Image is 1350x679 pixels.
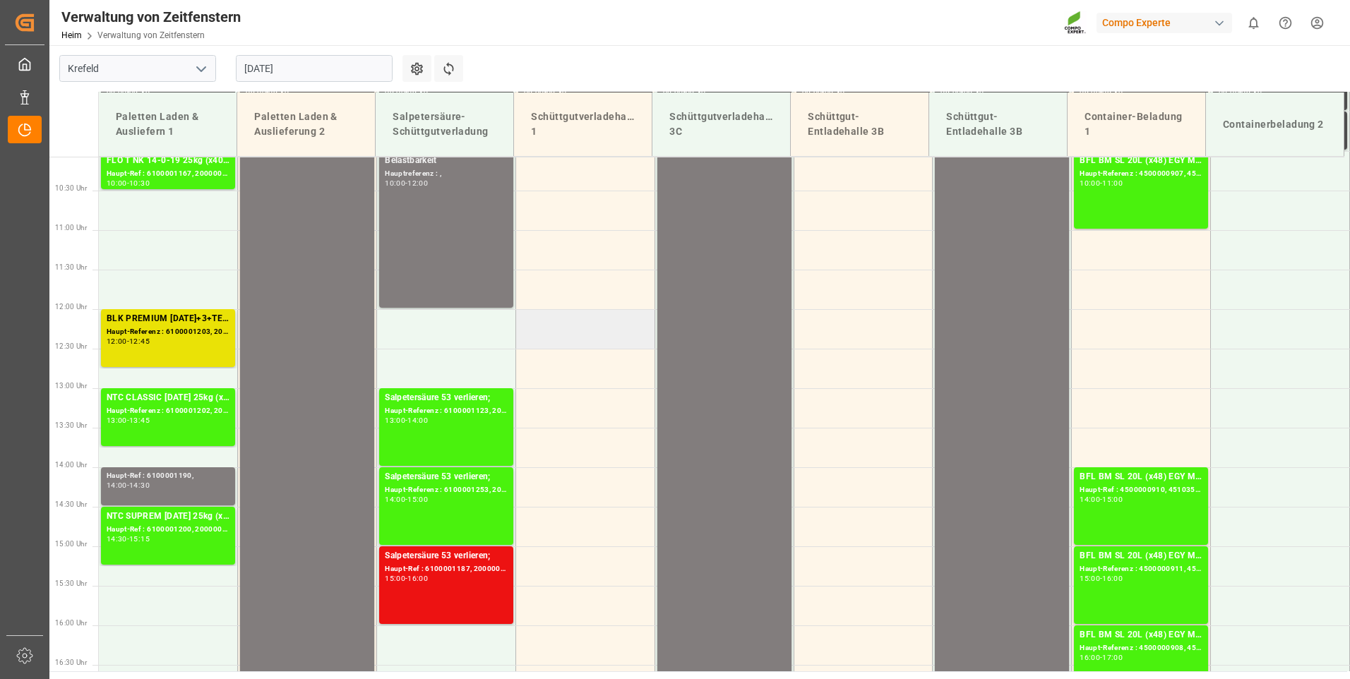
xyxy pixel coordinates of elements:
[385,496,405,503] div: 14:00
[1100,654,1102,661] div: -
[190,58,211,80] button: Menü öffnen
[940,104,1056,145] div: Schüttgut-Entladehalle 3B
[1080,642,1202,654] div: Haupt-Referenz : 4500000908, 4510356184;
[1080,654,1100,661] div: 16:00
[55,224,87,232] span: 11:00 Uhr
[107,470,229,482] div: Haupt-Ref : 6100001190,
[385,391,508,405] div: Salpetersäure 53 verlieren;
[55,461,87,469] span: 14:00 Uhr
[55,659,87,666] span: 16:30 Uhr
[107,180,127,186] div: 10:00
[127,536,129,542] div: -
[55,500,87,508] span: 14:30 Uhr
[1080,154,1202,168] div: BFL BM SL 20L (x48) EGY MTO;
[107,391,229,405] div: NTC CLASSIC [DATE] 25kg (x40) DE,EN,PL;
[55,421,87,429] span: 13:30 Uhr
[1102,654,1123,661] div: 17:00
[385,405,508,417] div: Haupt-Referenz : 6100001123, 2000001019;
[385,168,508,180] div: Hauptreferenz : ,
[107,405,229,417] div: Haupt-Referenz : 6100001202, 2000000657;
[129,180,150,186] div: 10:30
[1102,575,1123,582] div: 16:00
[55,540,87,548] span: 15:00 Uhr
[407,496,428,503] div: 15:00
[127,180,129,186] div: -
[385,484,508,496] div: Haupt-Referenz : 6100001253, 2000001097;
[55,579,87,587] span: 15:30 Uhr
[1080,628,1202,642] div: BFL BM SL 20L (x48) EGY MTO;
[802,104,917,145] div: Schüttgut-Entladehalle 3B
[129,338,150,344] div: 12:45
[1080,470,1202,484] div: BFL BM SL 20L (x48) EGY MTO;
[129,536,150,542] div: 15:15
[127,417,129,423] div: -
[107,338,127,344] div: 12:00
[129,482,150,488] div: 14:30
[1080,549,1202,563] div: BFL BM SL 20L (x48) EGY MTO;
[236,55,393,82] input: TT-MM-JJJJ
[127,482,129,488] div: -
[407,575,428,582] div: 16:00
[1102,16,1171,30] font: Compo Experte
[1064,11,1087,35] img: Screenshot%202023-09-29%20at%2010.02.21.png_1712312052.png
[664,104,779,145] div: Schüttgutverladehalle 3C
[129,417,150,423] div: 13:45
[1080,484,1202,496] div: Haupt-Ref : 4500000910, 4510356184;
[405,575,407,582] div: -
[387,104,502,145] div: Salpetersäure-Schüttgutverladung
[55,263,87,271] span: 11:30 Uhr
[407,180,428,186] div: 12:00
[1080,496,1100,503] div: 14:00
[107,168,229,180] div: Haupt-Ref : 6100001167, 2000000907;
[405,496,407,503] div: -
[107,510,229,524] div: NTC SUPREM [DATE] 25kg (x40)A,D,EN,I,SI; SUPER FLO T Rasen BS 20kg (x50) INT; FLO T NK 14-0-19 25...
[1080,575,1100,582] div: 15:00
[107,417,127,423] div: 13:00
[1080,180,1100,186] div: 10:00
[110,104,225,145] div: Paletten Laden & Ausliefern 1
[385,563,508,575] div: Haupt-Ref : 6100001187, 2000001053;
[1100,575,1102,582] div: -
[55,303,87,311] span: 12:00 Uhr
[55,619,87,627] span: 16:00 Uhr
[59,55,216,82] input: Typ zum Suchen/Auswählen
[1080,168,1202,180] div: Haupt-Referenz : 4500000907, 4510356184;
[61,6,241,28] div: Verwaltung von Zeitfenstern
[107,326,229,338] div: Haupt-Referenz : 6100001203, 2000000944;
[1102,180,1123,186] div: 11:00
[1217,112,1332,138] div: Containerbeladung 2
[385,154,508,168] div: Belastbarkeit
[107,482,127,488] div: 14:00
[55,342,87,350] span: 12:30 Uhr
[385,575,405,582] div: 15:00
[1100,496,1102,503] div: -
[1238,7,1270,39] button: 0 neue Benachrichtigungen anzeigen
[61,30,82,40] a: Heim
[107,154,229,168] div: FLO T NK 14-0-19 25kg (x40) INNEN;
[1079,104,1194,145] div: Container-Beladung 1
[407,417,428,423] div: 14:00
[107,536,127,542] div: 14:30
[249,104,364,145] div: Paletten Laden & Auslieferung 2
[385,549,508,563] div: Salpetersäure 53 verlieren;
[55,382,87,390] span: 13:00 Uhr
[405,417,407,423] div: -
[1097,9,1238,36] button: Compo Experte
[1080,563,1202,575] div: Haupt-Referenz : 4500000911, 4510356184;
[107,524,229,536] div: Haupt-Ref : 6100001200, 2000000773;
[385,470,508,484] div: Salpetersäure 53 verlieren;
[55,184,87,192] span: 10:30 Uhr
[405,180,407,186] div: -
[385,417,405,423] div: 13:00
[107,312,229,326] div: BLK PREMIUM [DATE]+3+TE 600kg BB;
[1102,496,1123,503] div: 15:00
[525,104,640,145] div: Schüttgutverladehalle 1
[385,180,405,186] div: 10:00
[127,338,129,344] div: -
[1270,7,1301,39] button: Hilfe-Center
[1100,180,1102,186] div: -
